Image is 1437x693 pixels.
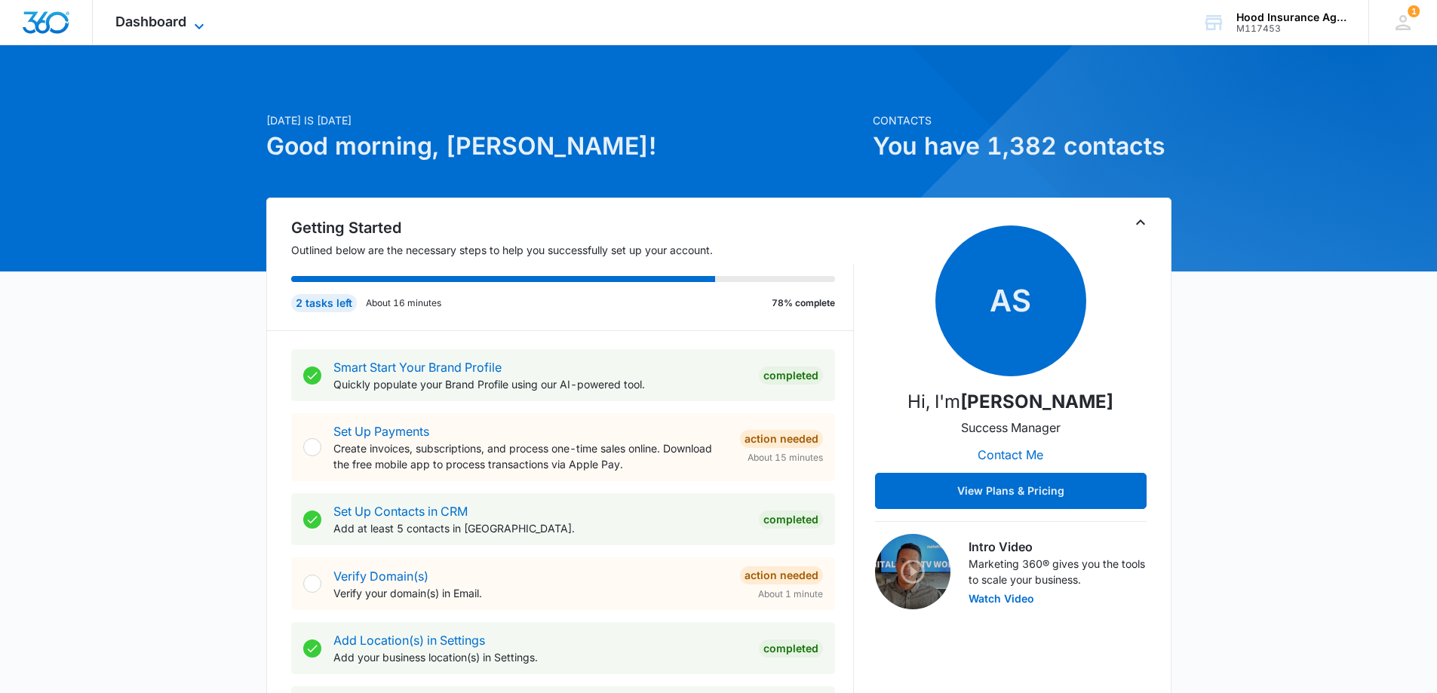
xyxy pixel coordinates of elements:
p: Add at least 5 contacts in [GEOGRAPHIC_DATA]. [333,520,747,536]
a: Smart Start Your Brand Profile [333,360,502,375]
span: About 1 minute [758,587,823,601]
span: 1 [1408,5,1420,17]
a: Add Location(s) in Settings [333,633,485,648]
h2: Getting Started [291,216,854,239]
button: Toggle Collapse [1131,213,1150,232]
p: [DATE] is [DATE] [266,112,864,128]
a: Set Up Contacts in CRM [333,504,468,519]
button: View Plans & Pricing [875,473,1147,509]
img: Intro Video [875,534,950,609]
p: Create invoices, subscriptions, and process one-time sales online. Download the free mobile app t... [333,440,728,472]
a: Set Up Payments [333,424,429,439]
a: Verify Domain(s) [333,569,428,584]
span: Dashboard [115,14,186,29]
button: Contact Me [963,437,1058,473]
button: Watch Video [969,593,1034,604]
span: About 15 minutes [748,451,823,465]
span: AS [935,225,1086,376]
h1: You have 1,382 contacts [873,128,1171,164]
p: Outlined below are the necessary steps to help you successfully set up your account. [291,242,854,258]
h1: Good morning, [PERSON_NAME]! [266,128,864,164]
p: About 16 minutes [366,296,441,310]
div: 2 tasks left [291,294,357,312]
p: Hi, I'm [907,388,1113,415]
p: 78% complete [772,296,835,310]
div: Action Needed [740,566,823,584]
div: account id [1236,23,1346,34]
p: Success Manager [961,419,1061,437]
p: Quickly populate your Brand Profile using our AI-powered tool. [333,376,747,392]
div: account name [1236,11,1346,23]
div: Completed [759,511,823,529]
div: notifications count [1408,5,1420,17]
div: Completed [759,639,823,658]
h3: Intro Video [969,538,1147,556]
p: Marketing 360® gives you the tools to scale your business. [969,556,1147,587]
strong: [PERSON_NAME] [960,391,1113,412]
div: Action Needed [740,430,823,448]
p: Verify your domain(s) in Email. [333,585,728,601]
p: Add your business location(s) in Settings. [333,649,747,665]
div: Completed [759,366,823,385]
p: Contacts [873,112,1171,128]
